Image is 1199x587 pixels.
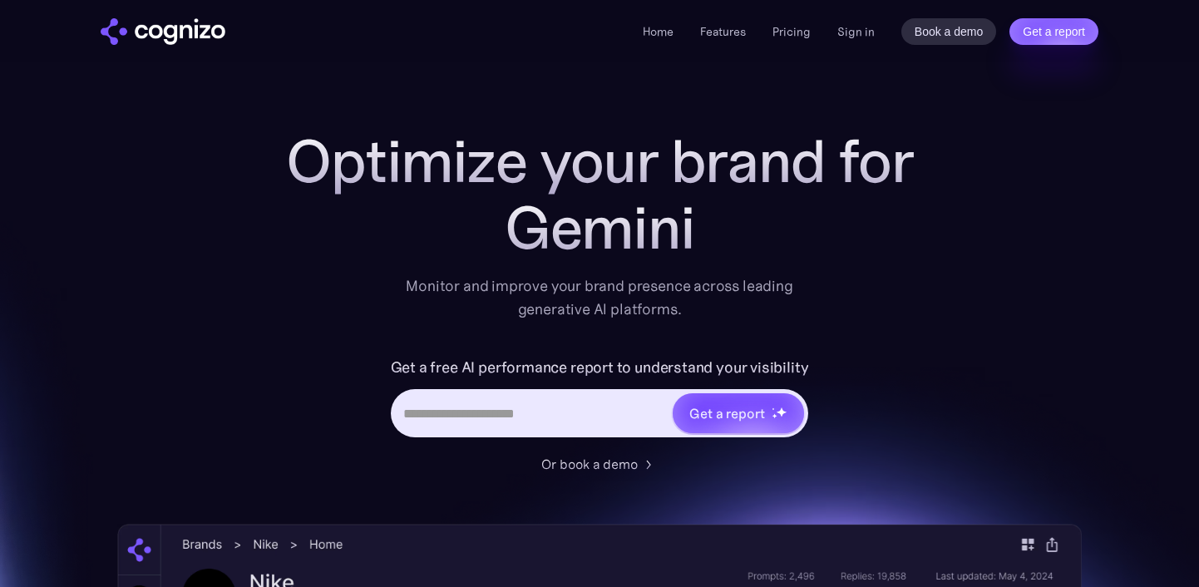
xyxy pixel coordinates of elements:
h1: Optimize your brand for [267,128,932,195]
img: star [772,413,777,419]
a: Or book a demo [541,454,658,474]
a: Features [700,24,746,39]
div: Get a report [689,403,764,423]
a: home [101,18,225,45]
a: Book a demo [901,18,997,45]
div: Gemini [267,195,932,261]
img: star [772,407,774,410]
a: Get a reportstarstarstar [671,392,806,435]
div: Or book a demo [541,454,638,474]
a: Sign in [837,22,875,42]
a: Pricing [772,24,811,39]
img: star [776,407,787,417]
label: Get a free AI performance report to understand your visibility [391,354,809,381]
img: cognizo logo [101,18,225,45]
div: Monitor and improve your brand presence across leading generative AI platforms. [395,274,804,321]
a: Home [643,24,674,39]
a: Get a report [1009,18,1098,45]
form: Hero URL Input Form [391,354,809,446]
